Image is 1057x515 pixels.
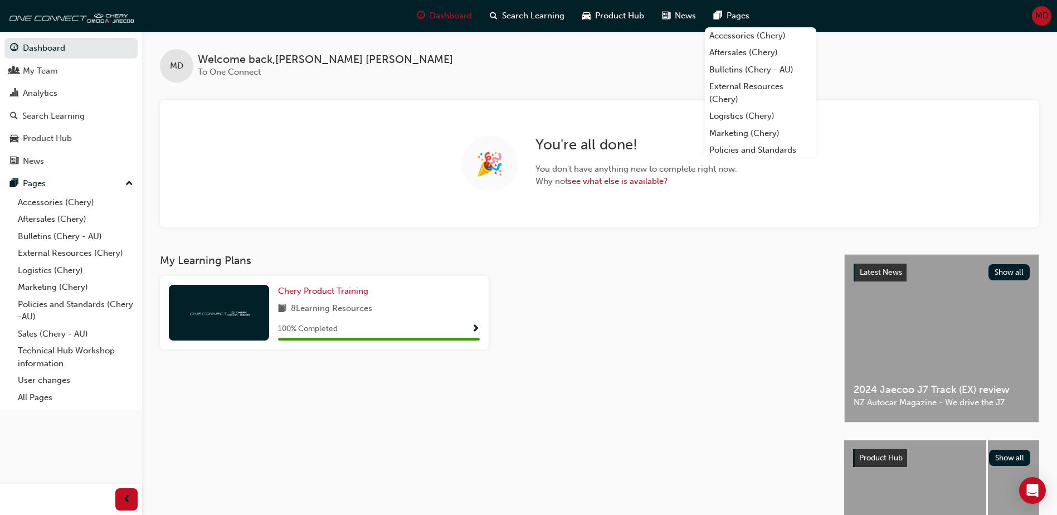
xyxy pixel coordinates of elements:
[705,44,816,61] a: Aftersales (Chery)
[568,176,668,186] a: see what else is available?
[430,9,472,22] span: Dashboard
[705,27,816,45] a: Accessories (Chery)
[4,151,138,172] a: News
[675,9,696,22] span: News
[854,396,1030,409] span: NZ Autocar Magazine - We drive the J7.
[653,4,705,27] a: news-iconNews
[278,323,338,336] span: 100 % Completed
[490,9,498,23] span: search-icon
[860,268,902,277] span: Latest News
[1035,9,1049,22] span: MD
[535,136,737,154] h2: You ' re all done!
[10,89,18,99] span: chart-icon
[13,228,138,245] a: Bulletins (Chery - AU)
[573,4,653,27] a: car-iconProduct Hub
[535,175,737,188] span: Why not
[170,60,183,72] span: MD
[278,286,368,296] span: Chery Product Training
[278,302,286,316] span: book-icon
[595,9,644,22] span: Product Hub
[854,264,1030,281] a: Latest NewsShow all
[22,110,85,123] div: Search Learning
[10,157,18,167] span: news-icon
[10,66,18,76] span: people-icon
[1019,477,1046,504] div: Open Intercom Messenger
[13,262,138,279] a: Logistics (Chery)
[481,4,573,27] a: search-iconSearch Learning
[198,67,261,77] span: To One Connect
[988,264,1030,280] button: Show all
[23,155,44,168] div: News
[278,285,373,298] a: Chery Product Training
[13,372,138,389] a: User changes
[13,279,138,296] a: Marketing (Chery)
[4,38,138,59] a: Dashboard
[705,4,758,27] a: pages-iconPages
[10,43,18,54] span: guage-icon
[13,342,138,372] a: Technical Hub Workshop information
[13,211,138,228] a: Aftersales (Chery)
[727,9,749,22] span: Pages
[853,449,1030,467] a: Product HubShow all
[13,325,138,343] a: Sales (Chery - AU)
[198,54,453,66] span: Welcome back , [PERSON_NAME] [PERSON_NAME]
[6,4,134,27] img: oneconnect
[13,389,138,406] a: All Pages
[859,453,903,463] span: Product Hub
[471,324,480,334] span: Show Progress
[705,61,816,79] a: Bulletins (Chery - AU)
[502,9,564,22] span: Search Learning
[4,106,138,127] a: Search Learning
[10,111,18,122] span: search-icon
[4,61,138,81] a: My Team
[705,108,816,125] a: Logistics (Chery)
[705,78,816,108] a: External Resources (Chery)
[854,383,1030,396] span: 2024 Jaecoo J7 Track (EX) review
[714,9,722,23] span: pages-icon
[4,36,138,173] button: DashboardMy TeamAnalyticsSearch LearningProduct HubNews
[23,87,57,100] div: Analytics
[662,9,670,23] span: news-icon
[291,302,372,316] span: 8 Learning Resources
[23,177,46,190] div: Pages
[582,9,591,23] span: car-icon
[705,142,816,171] a: Policies and Standards (Chery -AU)
[471,322,480,336] button: Show Progress
[13,194,138,211] a: Accessories (Chery)
[417,9,425,23] span: guage-icon
[4,83,138,104] a: Analytics
[123,493,131,507] span: prev-icon
[4,173,138,194] button: Pages
[125,177,133,191] span: up-icon
[476,158,504,171] span: 🎉
[844,254,1039,422] a: Latest NewsShow all2024 Jaecoo J7 Track (EX) reviewNZ Autocar Magazine - We drive the J7.
[1032,6,1051,26] button: MD
[535,163,737,176] span: You don ' t have anything new to complete right now.
[10,179,18,189] span: pages-icon
[989,450,1031,466] button: Show all
[705,125,816,142] a: Marketing (Chery)
[4,128,138,149] a: Product Hub
[13,245,138,262] a: External Resources (Chery)
[408,4,481,27] a: guage-iconDashboard
[23,132,72,145] div: Product Hub
[188,307,250,318] img: oneconnect
[160,254,826,267] h3: My Learning Plans
[13,296,138,325] a: Policies and Standards (Chery -AU)
[23,65,58,77] div: My Team
[10,134,18,144] span: car-icon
